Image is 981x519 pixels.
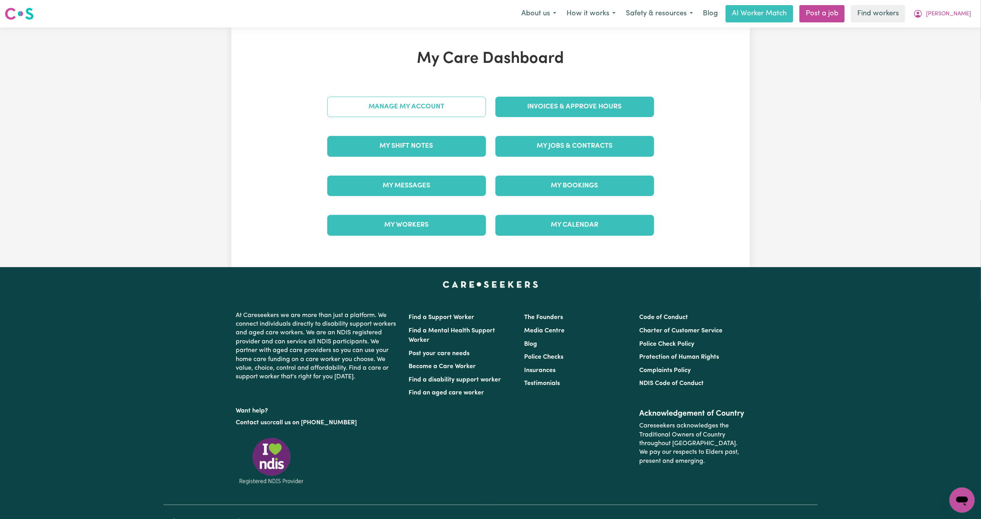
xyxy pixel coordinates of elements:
a: Become a Care Worker [409,363,476,370]
a: Careseekers home page [443,281,538,288]
a: Find an aged care worker [409,390,484,396]
a: My Shift Notes [327,136,486,156]
a: AI Worker Match [726,5,793,22]
a: My Messages [327,176,486,196]
a: NDIS Code of Conduct [639,380,704,387]
a: Police Checks [524,354,563,360]
a: Protection of Human Rights [639,354,719,360]
img: Registered NDIS provider [236,436,307,486]
a: Testimonials [524,380,560,387]
a: My Bookings [495,176,654,196]
a: Manage My Account [327,97,486,117]
a: Find a Mental Health Support Worker [409,328,495,343]
a: Find workers [851,5,905,22]
a: Code of Conduct [639,314,688,321]
a: Careseekers logo [5,5,34,23]
p: At Careseekers we are more than just a platform. We connect individuals directly to disability su... [236,308,400,385]
a: Find a Support Worker [409,314,475,321]
iframe: Button to launch messaging window, conversation in progress [950,488,975,513]
a: Insurances [524,367,556,374]
a: Contact us [236,420,267,426]
a: Police Check Policy [639,341,694,347]
a: Invoices & Approve Hours [495,97,654,117]
p: Careseekers acknowledges the Traditional Owners of Country throughout [GEOGRAPHIC_DATA]. We pay o... [639,418,745,469]
span: [PERSON_NAME] [926,10,971,18]
h1: My Care Dashboard [323,50,659,68]
a: Post a job [799,5,845,22]
a: call us on [PHONE_NUMBER] [273,420,357,426]
a: Complaints Policy [639,367,691,374]
a: Media Centre [524,328,565,334]
a: The Founders [524,314,563,321]
a: Charter of Customer Service [639,328,722,334]
a: Find a disability support worker [409,377,501,383]
p: Want help? [236,403,400,415]
button: Safety & resources [621,6,698,22]
a: Post your care needs [409,350,470,357]
img: Careseekers logo [5,7,34,21]
button: About us [516,6,561,22]
button: How it works [561,6,621,22]
a: My Calendar [495,215,654,235]
a: My Workers [327,215,486,235]
a: Blog [524,341,537,347]
a: My Jobs & Contracts [495,136,654,156]
a: Blog [698,5,722,22]
button: My Account [908,6,976,22]
p: or [236,415,400,430]
h2: Acknowledgement of Country [639,409,745,418]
